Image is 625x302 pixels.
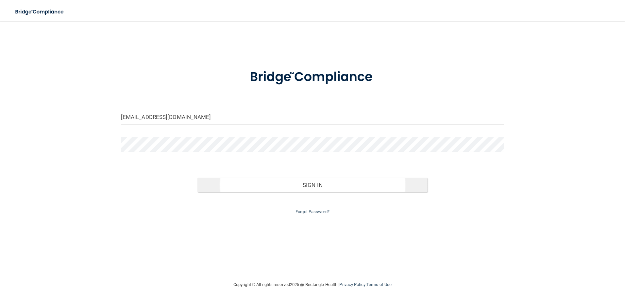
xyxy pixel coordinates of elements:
[339,282,365,287] a: Privacy Policy
[193,274,432,295] div: Copyright © All rights reserved 2025 @ Rectangle Health | |
[366,282,392,287] a: Terms of Use
[10,5,70,19] img: bridge_compliance_login_screen.278c3ca4.svg
[197,178,428,192] button: Sign In
[296,209,329,214] a: Forgot Password?
[236,60,389,94] img: bridge_compliance_login_screen.278c3ca4.svg
[512,256,617,282] iframe: Drift Widget Chat Controller
[121,110,504,125] input: Email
